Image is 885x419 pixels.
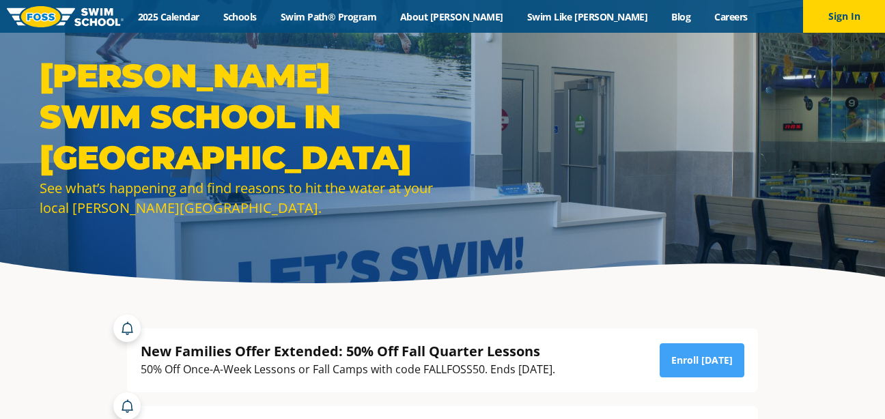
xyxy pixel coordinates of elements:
a: Swim Like [PERSON_NAME] [515,10,660,23]
img: FOSS Swim School Logo [7,6,124,27]
a: Schools [211,10,268,23]
div: 50% Off Once-A-Week Lessons or Fall Camps with code FALLFOSS50. Ends [DATE]. [141,360,555,379]
a: Careers [703,10,759,23]
div: New Families Offer Extended: 50% Off Fall Quarter Lessons [141,342,555,360]
a: About [PERSON_NAME] [389,10,516,23]
a: Enroll [DATE] [660,343,744,377]
a: Blog [660,10,703,23]
h1: [PERSON_NAME] Swim School in [GEOGRAPHIC_DATA] [40,55,436,178]
a: Swim Path® Program [268,10,388,23]
a: 2025 Calendar [126,10,211,23]
div: See what’s happening and find reasons to hit the water at your local [PERSON_NAME][GEOGRAPHIC_DATA]. [40,178,436,218]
